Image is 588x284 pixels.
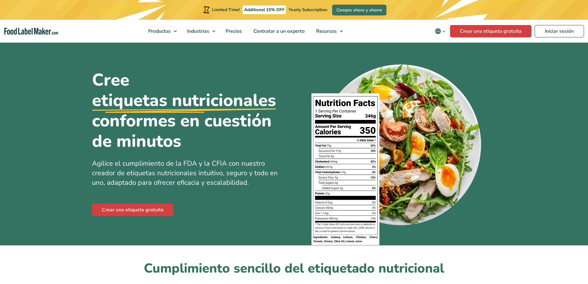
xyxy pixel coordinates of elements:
span: Additional 15% OFF [243,6,286,14]
a: Contratar a un experto [248,20,309,43]
span: Industrias [185,28,210,35]
h1: Cree conformes en cuestión de minutos [92,70,290,151]
a: Industrias [181,20,219,43]
a: Precios [220,20,246,43]
a: Compre ahora y ahorre [332,5,386,15]
a: Crear una etiqueta gratuita [92,204,173,216]
u: etiquetas nutricionales [92,90,276,111]
button: Change language [431,25,450,37]
a: Iniciar sesión [535,25,584,37]
span: Agilice el cumplimiento de la FDA y la CFIA con nuestro creador de etiquetas nutricionales intuit... [92,159,278,187]
span: Recursos [314,28,337,35]
span: Contratar a un experto [252,28,305,35]
span: Yearly Subscription [289,7,327,13]
a: Recursos [311,20,346,43]
img: Un plato de comida con una etiqueta de información nutricional encima. [311,60,483,245]
a: Crear una etiqueta gratuita [450,25,532,37]
span: Productos [146,28,171,35]
span: Limited Time! [212,7,240,13]
a: Food Label Maker homepage [4,28,58,35]
span: Precios [224,28,243,35]
a: Productos [143,20,180,43]
h2: Cumplimiento sencillo del etiquetado nutricional [92,260,496,277]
